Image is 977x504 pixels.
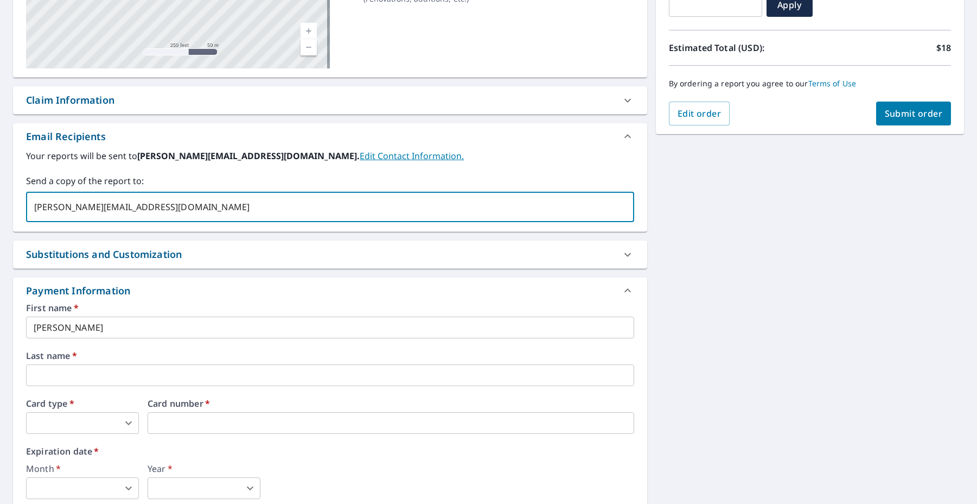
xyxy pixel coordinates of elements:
a: Terms of Use [808,78,857,89]
label: Expiration date [26,447,634,456]
label: Year [148,464,260,473]
label: Your reports will be sent to [26,149,634,162]
span: Edit order [678,108,721,119]
span: Submit order [885,108,943,119]
div: Email Recipients [26,129,106,144]
a: Current Level 17, Zoom Out [301,39,317,55]
b: [PERSON_NAME][EMAIL_ADDRESS][DOMAIN_NAME]. [137,150,360,162]
label: Card type [26,399,139,408]
p: By ordering a report you agree to our [669,79,951,89]
a: EditContactInfo [360,150,464,162]
label: First name [26,304,634,312]
div: Claim Information [13,86,647,114]
p: $18 [936,41,951,54]
label: Send a copy of the report to: [26,174,634,187]
div: ​ [26,412,139,434]
div: Email Recipients [13,123,647,149]
button: Submit order [876,102,952,125]
a: Current Level 17, Zoom In [301,23,317,39]
p: Estimated Total (USD): [669,41,810,54]
div: Substitutions and Customization [13,241,647,268]
label: Last name [26,351,634,360]
div: Claim Information [26,93,114,108]
label: Month [26,464,139,473]
div: Payment Information [13,278,647,304]
label: Card number [148,399,634,408]
div: Substitutions and Customization [26,247,182,262]
div: Payment Information [26,283,135,298]
div: ​ [148,477,260,499]
button: Edit order [669,102,730,125]
div: ​ [26,477,139,499]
